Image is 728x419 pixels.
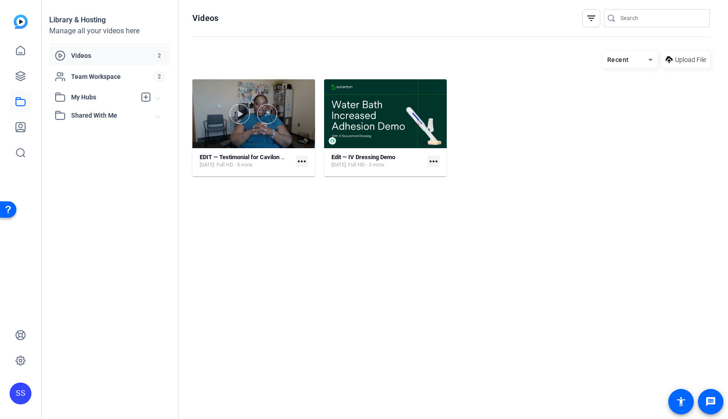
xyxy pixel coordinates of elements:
[662,52,710,68] button: Upload File
[154,51,165,61] span: 2
[428,155,439,167] mat-icon: more_horiz
[71,111,156,120] span: Shared With Me
[154,72,165,82] span: 2
[586,13,597,24] mat-icon: filter_list
[49,15,170,26] div: Library & Hosting
[14,15,28,29] img: blue-gradient.svg
[49,88,170,106] mat-expansion-panel-header: My Hubs
[71,51,154,60] span: Videos
[331,154,424,169] a: Edit — IV Dressing Demo[DATE]Full HD - 3 mins
[620,13,702,24] input: Search
[607,56,629,63] span: Recent
[705,396,716,407] mat-icon: message
[675,55,706,65] span: Upload File
[49,106,170,124] mat-expansion-panel-header: Shared With Me
[331,154,395,160] strong: Edit — IV Dressing Demo
[71,72,154,81] span: Team Workspace
[331,161,346,169] span: [DATE]
[49,26,170,36] div: Manage all your videos here
[71,93,136,102] span: My Hubs
[200,154,307,160] strong: EDIT — Testimonial for Cavilon Advanced
[200,161,214,169] span: [DATE]
[676,396,687,407] mat-icon: accessibility
[200,154,292,169] a: EDIT — Testimonial for Cavilon Advanced[DATE]Full HD - 5 mins
[192,13,218,24] h1: Videos
[10,383,31,404] div: SS
[348,161,384,169] span: Full HD - 3 mins
[217,161,253,169] span: Full HD - 5 mins
[296,155,308,167] mat-icon: more_horiz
